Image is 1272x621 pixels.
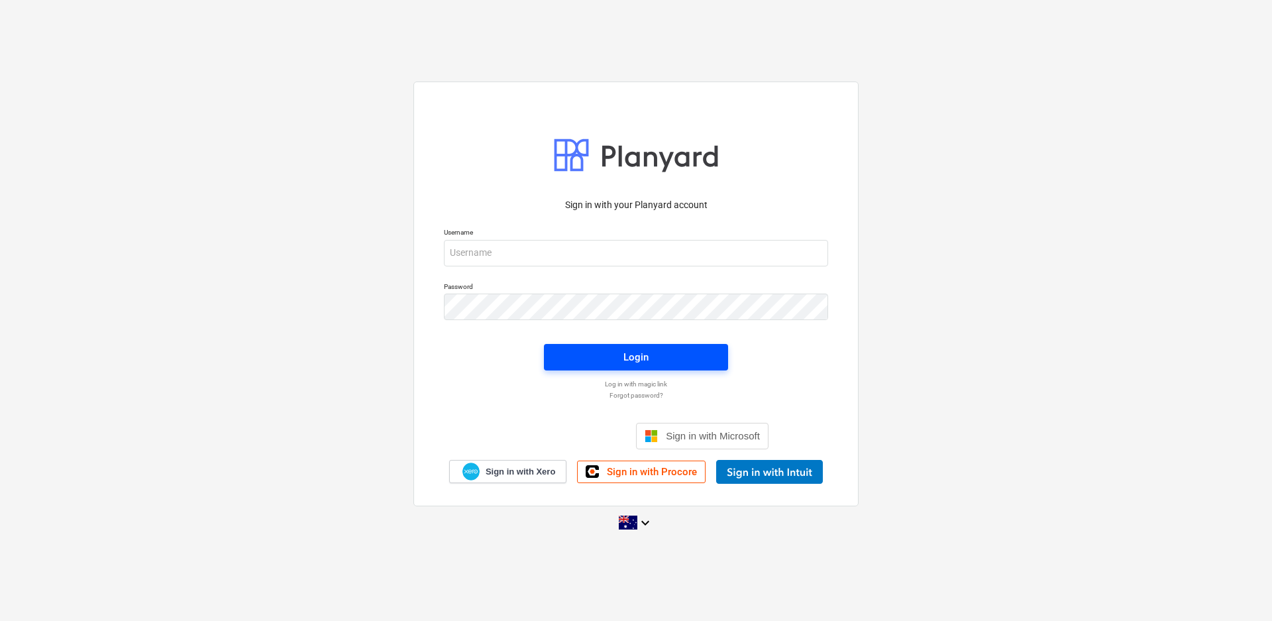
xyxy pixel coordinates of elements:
a: Sign in with Xero [449,460,567,483]
img: Microsoft logo [645,429,658,443]
a: Forgot password? [437,391,835,400]
img: Xero logo [462,463,480,480]
div: Login [623,349,649,366]
a: Sign in with Procore [577,461,706,483]
p: Username [444,228,828,239]
button: Login [544,344,728,370]
span: Sign in with Xero [486,466,555,478]
span: Sign in with Procore [607,466,697,478]
iframe: Sign in with Google Button [497,422,632,451]
p: Sign in with your Planyard account [444,198,828,212]
p: Password [444,282,828,294]
input: Username [444,240,828,266]
span: Sign in with Microsoft [666,430,760,441]
a: Log in with magic link [437,380,835,388]
i: keyboard_arrow_down [637,515,653,531]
